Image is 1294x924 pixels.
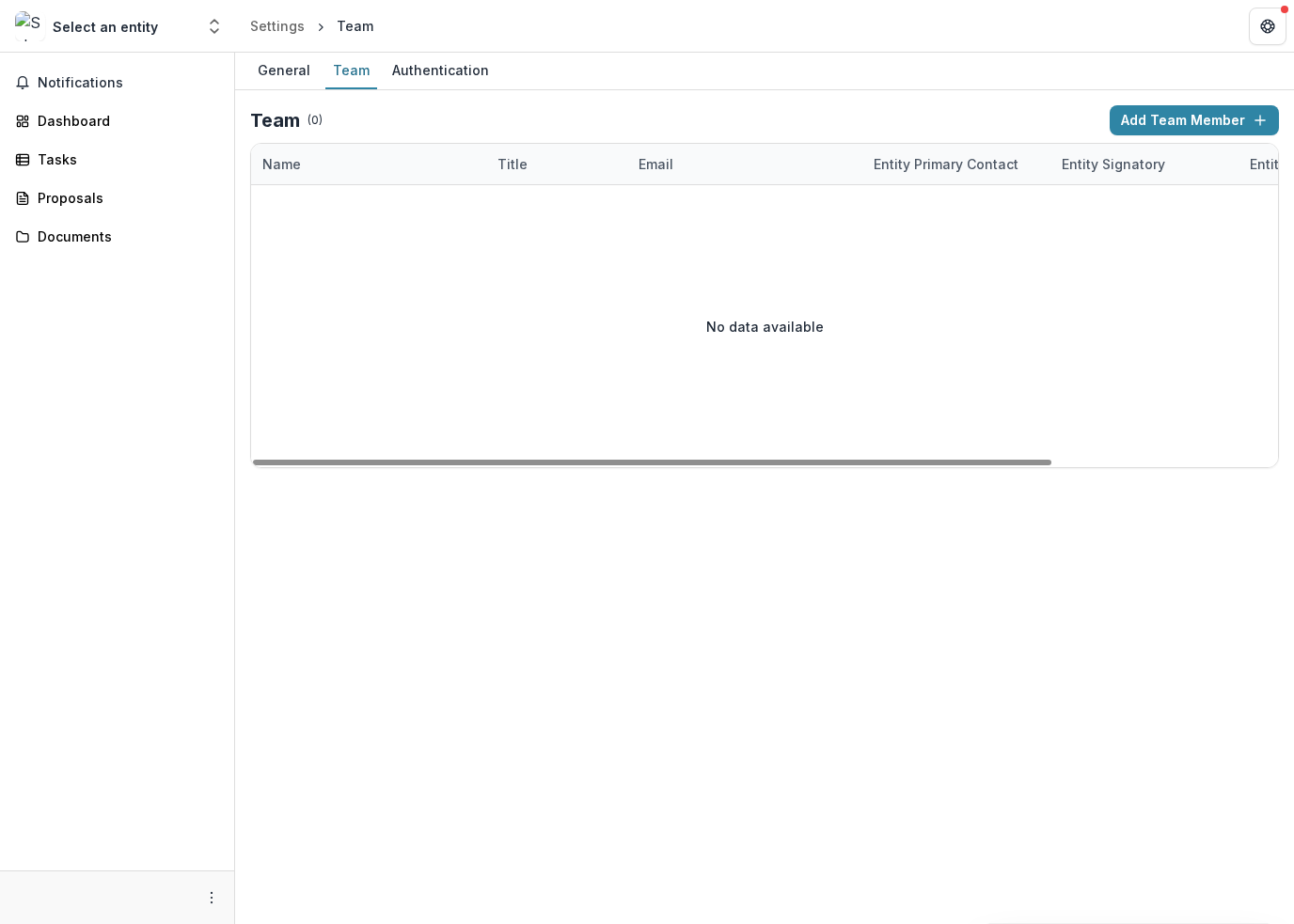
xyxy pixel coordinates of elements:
div: Settings [250,16,305,36]
div: Authentication [385,56,497,84]
div: Tasks [38,149,212,169]
div: Email [627,144,862,184]
div: Entity Primary Contact [862,144,1050,184]
div: Entity Signatory [1050,144,1239,184]
a: General [250,53,318,89]
a: Team [325,53,377,89]
p: No data available [706,317,824,337]
img: Select an entity [15,11,45,41]
p: ( 0 ) [308,112,323,129]
div: Team [337,16,373,36]
div: Dashboard [38,111,212,131]
a: Authentication [385,53,497,89]
div: Team [325,56,377,84]
div: Name [251,144,486,184]
div: General [250,56,318,84]
div: Email [627,154,685,174]
button: Get Help [1249,8,1286,45]
div: Title [486,144,627,184]
a: Documents [8,221,227,252]
button: Notifications [8,68,227,98]
span: Notifications [38,75,219,91]
a: Settings [243,12,312,39]
button: Open entity switcher [201,8,228,45]
h2: Team [250,109,300,132]
div: Name [251,154,312,174]
button: Add Team Member [1110,105,1279,135]
a: Dashboard [8,105,227,136]
div: Documents [38,227,212,246]
nav: breadcrumb [243,12,381,39]
div: Entity Primary Contact [862,154,1030,174]
a: Tasks [8,144,227,175]
div: Proposals [38,188,212,208]
button: More [200,886,223,909]
div: Entity Signatory [1050,154,1176,174]
div: Select an entity [53,17,158,37]
div: Title [486,154,539,174]
a: Proposals [8,182,227,213]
